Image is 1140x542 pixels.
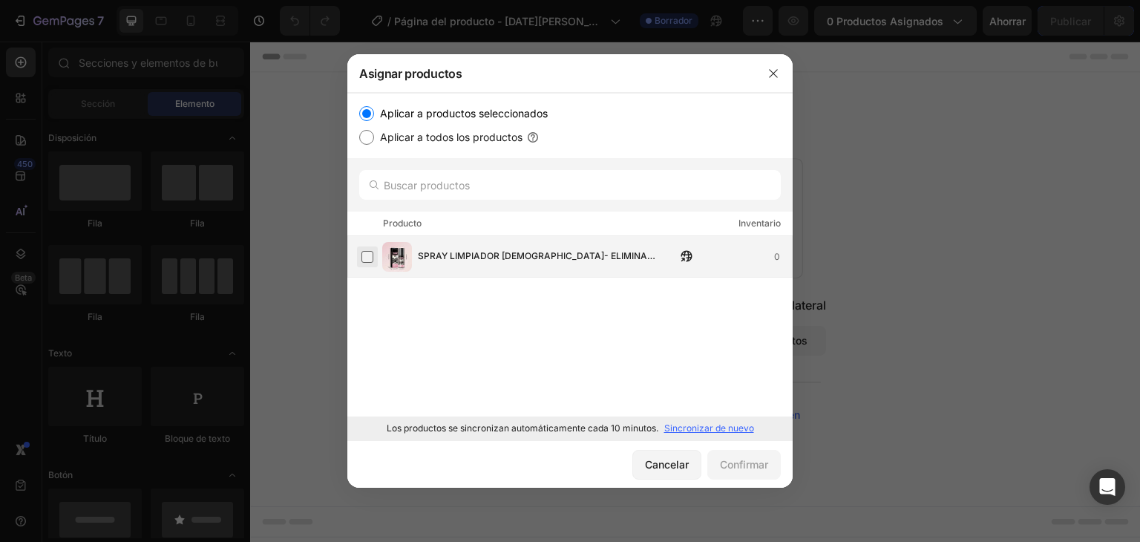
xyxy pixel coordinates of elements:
font: Confirmar [720,458,768,471]
input: Buscar productos [359,170,781,200]
font: Agregar secciones [333,293,427,305]
button: Cancelar [632,450,701,480]
font: 0 [774,251,780,262]
font: Comience con las secciones de la barra lateral [315,256,576,271]
font: Aplicar a todos los productos [380,131,522,143]
font: Añadir elementos [471,293,558,305]
font: Inventario [738,218,781,229]
font: Cancelar [645,458,689,471]
font: Comience generando desde URL o imagen [341,367,551,379]
font: Asignar productos [359,66,462,81]
button: Añadir elementos [453,284,576,314]
font: SPRAY LIMPIADOR [DEMOGRAPHIC_DATA]- ELIMINA GRASA [418,250,655,276]
img: imagen del producto [382,242,412,272]
button: Agregar secciones [315,284,445,314]
button: Confirmar [707,450,781,480]
font: Sincronizar de nuevo [664,422,754,434]
font: Aplicar a productos seleccionados [380,107,548,120]
font: Los productos se sincronizan automáticamente cada 10 minutos. [387,422,658,434]
div: Abrir Intercom Messenger [1090,469,1125,505]
font: Producto [383,218,422,229]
